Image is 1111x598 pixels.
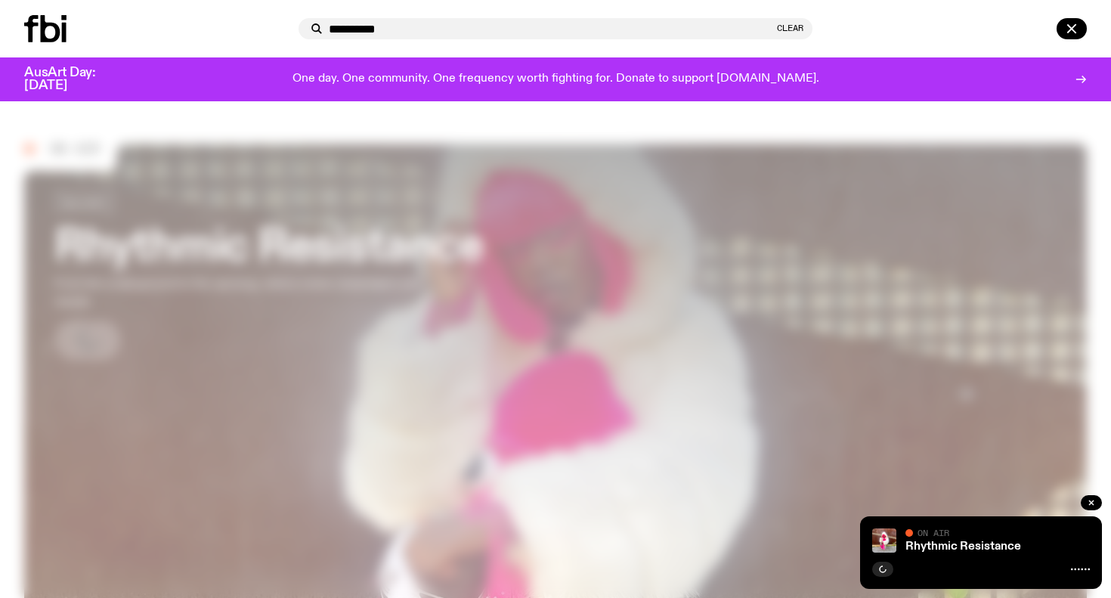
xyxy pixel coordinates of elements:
img: Attu crouches on gravel in front of a brown wall. They are wearing a white fur coat with a hood, ... [872,528,896,553]
p: One day. One community. One frequency worth fighting for. Donate to support [DOMAIN_NAME]. [292,73,819,86]
h3: AusArt Day: [DATE] [24,67,121,92]
button: Clear [777,24,803,33]
span: On Air [918,528,949,538]
a: Rhythmic Resistance [905,541,1021,553]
